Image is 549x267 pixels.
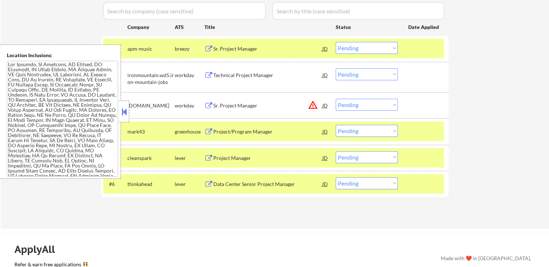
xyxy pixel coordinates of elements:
[127,102,175,109] div: [DOMAIN_NAME]
[127,45,175,52] div: apm-music
[308,100,318,110] button: warning_amber
[175,24,204,31] div: ATS
[408,24,440,31] div: Date Applied
[322,151,329,164] div: JD
[127,128,175,135] div: mark43
[322,177,329,190] div: JD
[14,243,63,255] div: ApplyAll
[204,24,329,31] div: Title
[175,128,204,135] div: greenhouse
[175,154,204,162] div: lever
[7,52,118,59] div: Location Inclusions:
[175,181,204,188] div: lever
[336,20,398,33] div: Status
[175,102,204,109] div: workday
[213,181,322,188] div: Data Center Senior Project Manager
[175,72,204,79] div: workday
[322,68,329,81] div: JD
[213,102,322,109] div: Sr. Project Manager
[213,72,322,79] div: Technical Project Manager
[322,42,329,55] div: JD
[213,45,322,52] div: Sr. Project Manager
[127,181,175,188] div: thinkahead
[322,125,329,138] div: JD
[273,2,444,20] input: Search by title (case sensitive)
[127,72,175,86] div: ironmountain.wd5.iron-mountain-jobs
[175,45,204,52] div: breezy
[127,24,175,31] div: Company
[103,2,266,20] input: Search by company (case sensitive)
[322,99,329,112] div: JD
[213,128,322,135] div: Project/Program Manager
[109,181,122,188] div: #6
[213,154,322,162] div: Project Manager
[127,154,175,162] div: cleanspark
